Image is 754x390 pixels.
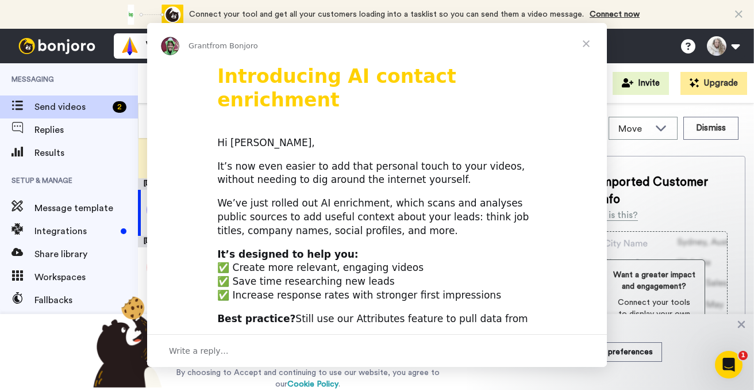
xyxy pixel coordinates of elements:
[210,41,258,50] span: from Bonjoro
[217,248,537,303] div: ✅ Create more relevant, engaging videos ✅ Save time researching new leads ✅ Increase response rat...
[169,343,229,358] span: Write a reply…
[217,248,358,260] b: It’s designed to help you:
[217,312,537,353] div: Still use our Attributes feature to pull data from your CRM or other tools. However, this new AI ...
[188,41,210,50] span: Grant
[217,160,537,188] div: It’s now even easier to add that personal touch to your videos, without needing to dig around the...
[217,65,456,111] b: Introducing AI contact enrichment
[161,37,179,55] img: Profile image for Grant
[147,334,607,367] div: Open conversation and reply
[217,136,537,150] div: Hi [PERSON_NAME],
[565,23,607,64] span: Close
[217,313,295,324] b: Best practice?
[217,197,537,238] div: We’ve just rolled out AI enrichment, which scans and analyses public sources to add useful contex...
